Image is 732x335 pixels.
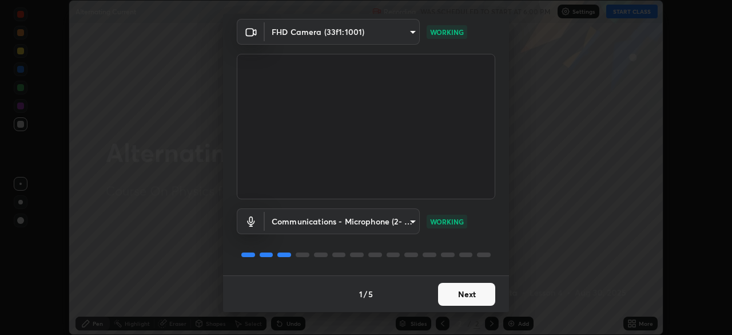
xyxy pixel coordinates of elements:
h4: / [364,288,367,300]
button: Next [438,283,495,306]
h4: 1 [359,288,363,300]
div: FHD Camera (33f1:1001) [265,19,420,45]
p: WORKING [430,27,464,37]
p: WORKING [430,216,464,227]
div: FHD Camera (33f1:1001) [265,208,420,234]
h4: 5 [368,288,373,300]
